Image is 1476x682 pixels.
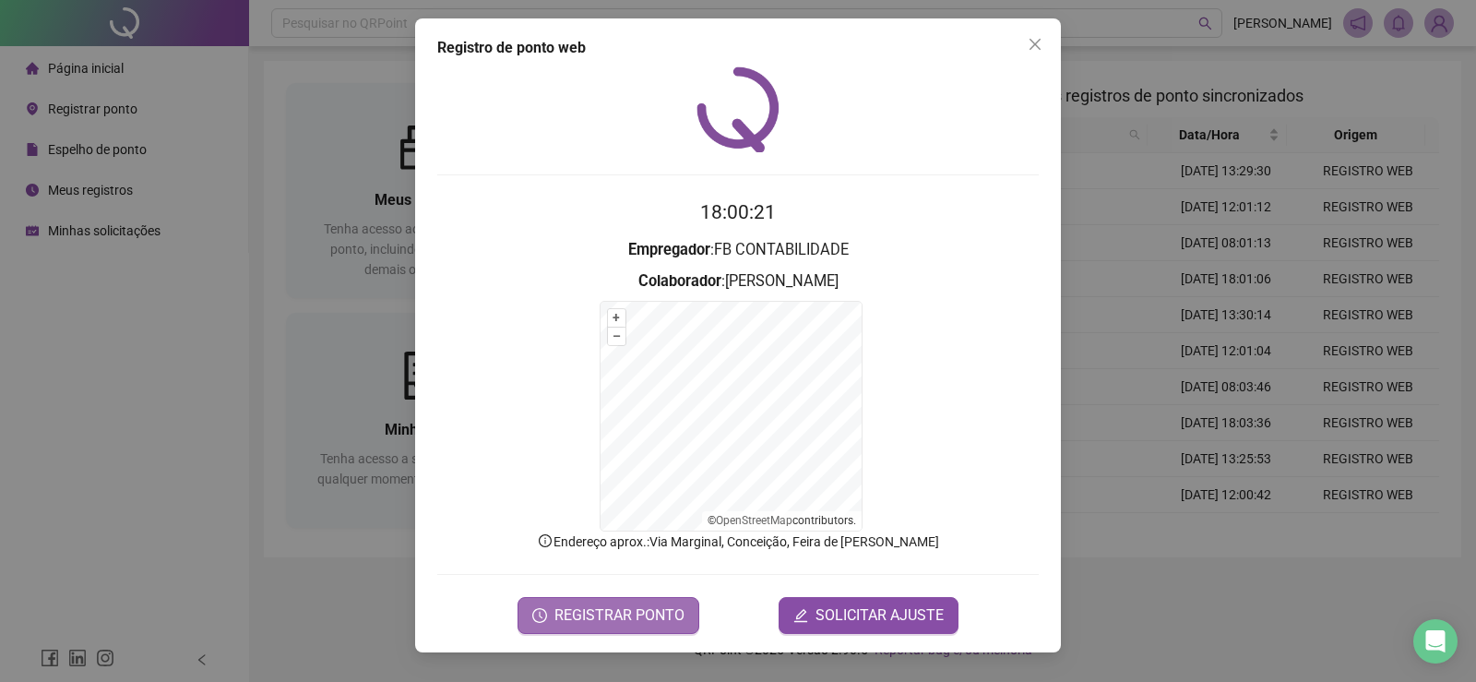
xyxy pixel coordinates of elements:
[532,608,547,623] span: clock-circle
[437,37,1039,59] div: Registro de ponto web
[779,597,958,634] button: editSOLICITAR AJUSTE
[518,597,699,634] button: REGISTRAR PONTO
[608,309,625,327] button: +
[1020,30,1050,59] button: Close
[1028,37,1042,52] span: close
[608,328,625,345] button: –
[437,269,1039,293] h3: : [PERSON_NAME]
[638,272,721,290] strong: Colaborador
[793,608,808,623] span: edit
[696,66,780,152] img: QRPoint
[437,238,1039,262] h3: : FB CONTABILIDADE
[437,532,1039,552] p: Endereço aprox. : Via Marginal, Conceição, Feira de [PERSON_NAME]
[1413,619,1458,664] div: Open Intercom Messenger
[708,514,856,527] li: © contributors.
[537,532,553,549] span: info-circle
[716,514,792,527] a: OpenStreetMap
[700,201,776,223] time: 18:00:21
[815,604,944,627] span: SOLICITAR AJUSTE
[628,241,710,258] strong: Empregador
[554,604,684,627] span: REGISTRAR PONTO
